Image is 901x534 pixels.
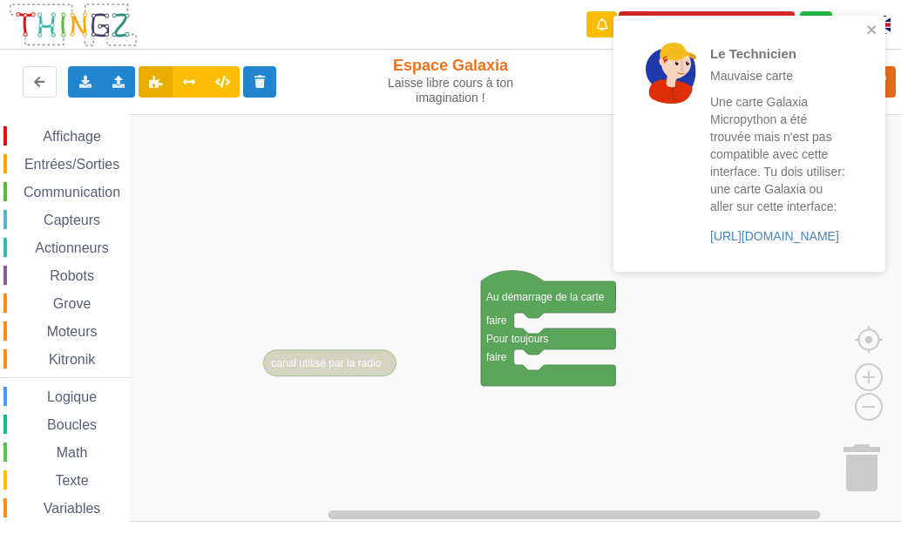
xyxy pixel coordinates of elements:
span: Robots [47,268,97,283]
div: Laisse libre cours à ton imagination ! [377,76,525,105]
a: [URL][DOMAIN_NAME] [710,229,839,243]
text: Au démarrage de la carte [486,291,605,303]
span: Kitronik [46,352,98,367]
p: Mauvaise carte [710,67,846,84]
text: faire [486,351,507,363]
p: Une carte Galaxia Micropython a été trouvée mais n'est pas compatible avec cette interface. Tu do... [710,93,846,215]
span: Moteurs [44,324,100,339]
span: Communication [21,185,123,199]
span: Actionneurs [32,240,112,255]
text: Pour toujours [486,333,548,345]
button: Appairer une carte [619,11,795,38]
span: Texte [52,473,91,488]
span: Grove [51,296,94,311]
p: Le Technicien [710,44,846,63]
span: Affichage [40,129,103,144]
span: Logique [44,389,99,404]
span: Capteurs [41,213,103,227]
text: canal utilisé par la radio [271,356,381,368]
img: thingz_logo.png [8,2,139,48]
span: Boucles [44,417,99,432]
div: Espace Galaxia [377,56,525,105]
span: Math [54,445,91,460]
button: close [866,23,878,39]
span: Entrées/Sorties [22,157,122,172]
text: faire [486,314,507,327]
span: Variables [41,501,104,516]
